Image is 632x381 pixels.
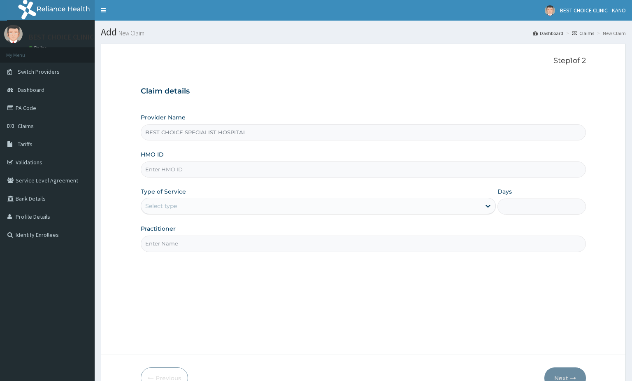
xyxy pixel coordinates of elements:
[533,30,563,37] a: Dashboard
[560,7,626,14] span: BEST CHOICE CLINIC - KANO
[18,68,60,75] span: Switch Providers
[29,33,118,41] p: BEST CHOICE CLINIC - KANO
[101,27,626,37] h1: Add
[141,224,176,233] label: Practitioner
[141,236,586,252] input: Enter Name
[545,5,555,16] img: User Image
[141,150,164,159] label: HMO ID
[141,161,586,178] input: Enter HMO ID
[141,187,186,196] label: Type of Service
[141,113,186,122] label: Provider Name
[29,45,49,51] a: Online
[18,86,44,93] span: Dashboard
[145,202,177,210] div: Select type
[595,30,626,37] li: New Claim
[141,56,586,65] p: Step 1 of 2
[117,30,144,36] small: New Claim
[18,140,33,148] span: Tariffs
[572,30,594,37] a: Claims
[18,122,34,130] span: Claims
[141,87,586,96] h3: Claim details
[4,25,23,43] img: User Image
[497,187,512,196] label: Days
